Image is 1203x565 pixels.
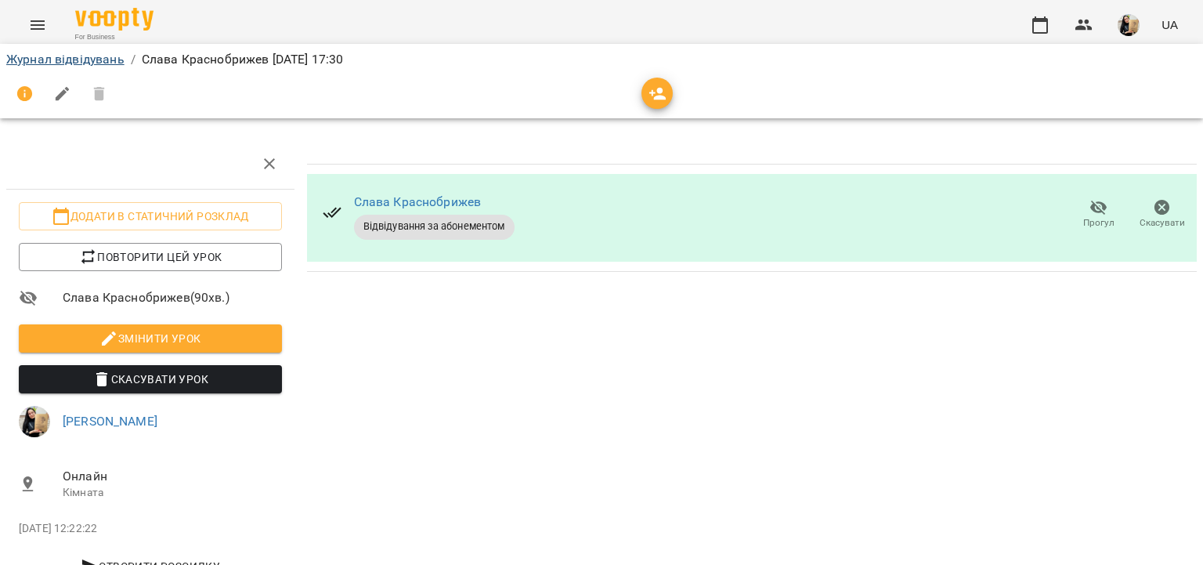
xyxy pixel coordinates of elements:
nav: breadcrumb [6,50,1197,69]
span: Відвідування за абонементом [354,219,515,234]
img: e5f873b026a3950b3a8d4ef01e3c1baa.jpeg [19,406,50,437]
img: e5f873b026a3950b3a8d4ef01e3c1baa.jpeg [1118,14,1140,36]
button: Скасувати Урок [19,365,282,393]
button: Додати в статичний розклад [19,202,282,230]
button: Скасувати [1130,193,1194,237]
span: Слава Краснобрижев ( 90 хв. ) [63,288,282,307]
span: Повторити цей урок [31,248,269,266]
button: Повторити цей урок [19,243,282,271]
a: [PERSON_NAME] [63,414,157,429]
span: Онлайн [63,467,282,486]
a: Слава Краснобрижев [354,194,482,209]
p: Кімната [63,485,282,501]
img: Voopty Logo [75,8,154,31]
span: For Business [75,32,154,42]
span: Прогул [1083,216,1114,230]
li: / [131,50,135,69]
span: Змінити урок [31,329,269,348]
span: Скасувати Урок [31,370,269,389]
p: [DATE] 12:22:22 [19,521,282,537]
button: Змінити урок [19,324,282,353]
button: Прогул [1067,193,1130,237]
p: Слава Краснобрижев [DATE] 17:30 [142,50,344,69]
span: Додати в статичний розклад [31,207,269,226]
a: Журнал відвідувань [6,52,125,67]
span: Скасувати [1140,216,1185,230]
button: Menu [19,6,56,44]
button: UA [1155,10,1184,39]
span: UA [1161,16,1178,33]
